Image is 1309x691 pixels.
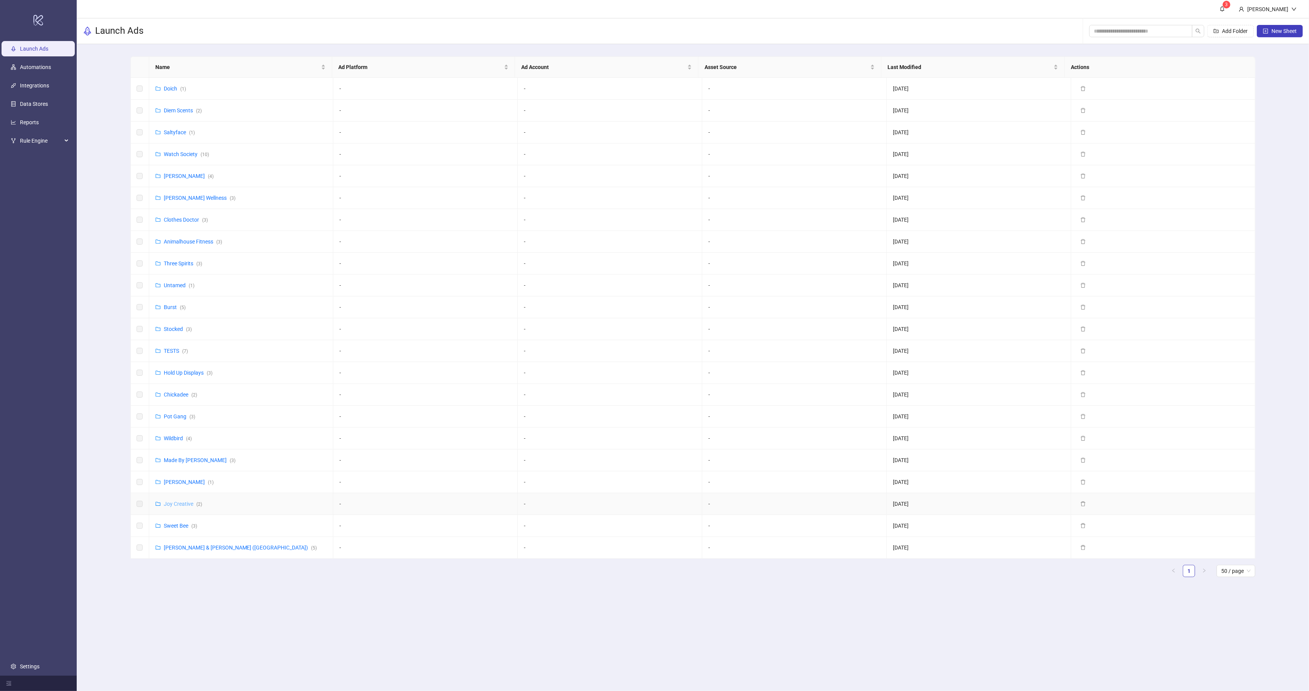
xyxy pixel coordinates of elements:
td: - [333,209,518,231]
span: folder [155,283,161,288]
td: - [333,340,518,362]
td: - [518,362,702,384]
a: Doich(1) [164,86,186,92]
button: left [1167,565,1180,577]
td: - [518,537,702,559]
span: delete [1080,479,1086,485]
span: folder [155,173,161,179]
span: New Sheet [1271,28,1297,34]
span: ( 3 ) [216,239,222,245]
td: [DATE] [887,275,1071,296]
td: [DATE] [887,406,1071,428]
span: Add Folder [1222,28,1248,34]
span: ( 1 ) [180,86,186,92]
a: Launch Ads [20,46,48,52]
td: [DATE] [887,537,1071,559]
a: Sweet Bee(3) [164,523,197,529]
td: [DATE] [887,165,1071,187]
td: - [518,406,702,428]
span: delete [1080,501,1086,507]
span: ( 1 ) [189,283,194,288]
span: delete [1080,370,1086,375]
td: - [702,362,887,384]
td: - [518,275,702,296]
a: Settings [20,663,40,670]
span: 3 [1225,2,1228,7]
td: - [333,231,518,253]
button: right [1198,565,1210,577]
span: ( 3 ) [191,523,197,529]
a: [PERSON_NAME](1) [164,479,214,485]
td: [DATE] [887,318,1071,340]
span: ( 4 ) [208,174,214,179]
button: New Sheet [1257,25,1303,37]
span: ( 2 ) [196,108,202,114]
a: Diem Scents(2) [164,107,202,114]
td: - [518,493,702,515]
sup: 3 [1223,1,1230,8]
td: - [702,231,887,253]
td: - [333,428,518,449]
td: - [702,406,887,428]
span: user [1239,7,1244,12]
td: - [702,78,887,100]
td: [DATE] [887,122,1071,143]
span: folder [155,457,161,463]
td: [DATE] [887,515,1071,537]
span: delete [1080,195,1086,201]
span: folder [155,217,161,222]
td: - [333,187,518,209]
a: Untamed(1) [164,282,194,288]
td: - [518,231,702,253]
span: Ad Account [521,63,685,71]
td: - [702,428,887,449]
span: delete [1080,283,1086,288]
td: [DATE] [887,449,1071,471]
span: folder [155,370,161,375]
span: folder [155,479,161,485]
td: - [702,537,887,559]
span: ( 10 ) [201,152,209,157]
span: folder [155,151,161,157]
span: delete [1080,151,1086,157]
a: Data Stores [20,101,48,107]
td: [DATE] [887,384,1071,406]
td: - [518,318,702,340]
td: - [333,100,518,122]
span: down [1291,7,1297,12]
td: - [518,209,702,231]
span: delete [1080,86,1086,91]
span: delete [1080,436,1086,441]
a: Chickadee(2) [164,392,197,398]
td: - [518,122,702,143]
span: ( 7 ) [182,349,188,354]
span: delete [1080,130,1086,135]
span: folder [155,239,161,244]
td: [DATE] [887,209,1071,231]
td: [DATE] [887,143,1071,165]
td: - [702,384,887,406]
span: rocket [83,26,92,36]
span: delete [1080,326,1086,332]
td: [DATE] [887,187,1071,209]
a: Pot Gang(3) [164,413,195,420]
td: - [702,253,887,275]
th: Name [149,57,332,78]
a: Automations [20,64,51,70]
li: Previous Page [1167,565,1180,577]
a: Burst(5) [164,304,186,310]
span: folder [155,130,161,135]
td: - [333,253,518,275]
span: ( 4 ) [186,436,192,441]
td: [DATE] [887,78,1071,100]
span: delete [1080,108,1086,113]
span: delete [1080,457,1086,463]
td: - [702,275,887,296]
td: - [518,78,702,100]
a: Three Spirits(3) [164,260,202,267]
td: [DATE] [887,428,1071,449]
span: Ad Platform [338,63,502,71]
td: [DATE] [887,253,1071,275]
span: ( 3 ) [186,327,192,332]
td: - [333,384,518,406]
